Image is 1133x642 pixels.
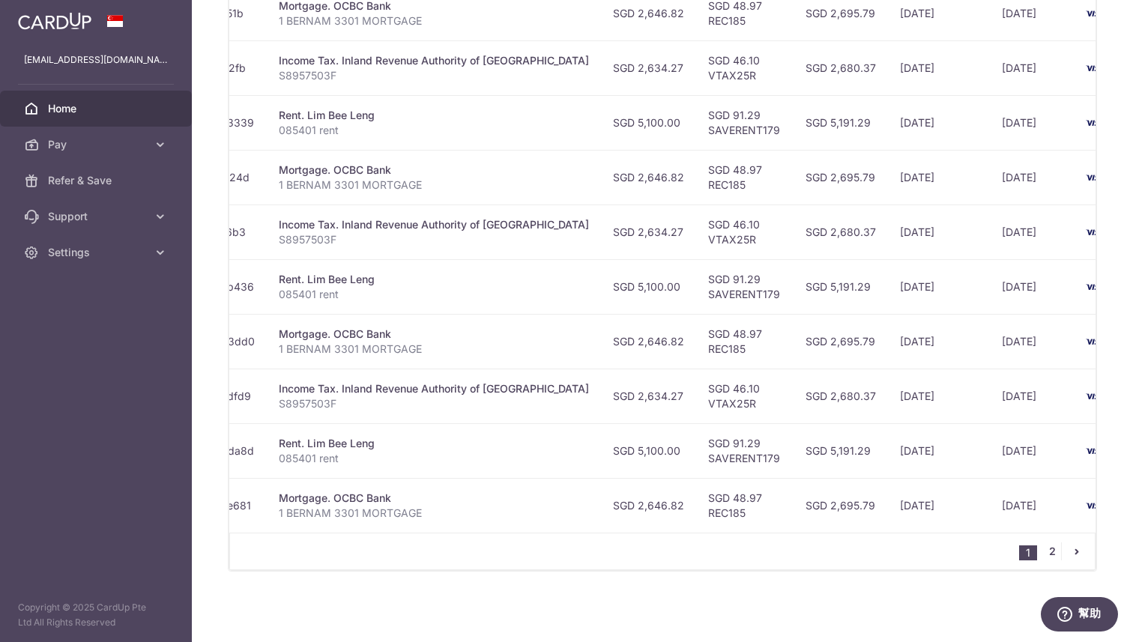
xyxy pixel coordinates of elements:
img: Bank Card [1080,333,1110,351]
td: SGD 48.97 REC185 [696,478,794,533]
a: 2 [1043,542,1061,560]
p: 085401 rent [279,287,589,302]
p: 1 BERNAM 3301 MORTGAGE [279,506,589,521]
td: SGD 48.97 REC185 [696,314,794,369]
td: SGD 2,680.37 [794,40,888,95]
td: SGD 91.29 SAVERENT179 [696,259,794,314]
td: SGD 91.29 SAVERENT179 [696,423,794,478]
div: Rent. Lim Bee Leng [279,108,589,123]
img: CardUp [18,12,91,30]
td: [DATE] [990,478,1075,533]
p: 085401 rent [279,123,589,138]
div: Mortgage. OCBC Bank [279,163,589,178]
td: SGD 46.10 VTAX25R [696,40,794,95]
td: SGD 91.29 SAVERENT179 [696,95,794,150]
td: [DATE] [888,205,990,259]
div: Income Tax. Inland Revenue Authority of [GEOGRAPHIC_DATA] [279,381,589,396]
td: [DATE] [888,478,990,533]
p: 1 BERNAM 3301 MORTGAGE [279,13,589,28]
td: [DATE] [990,95,1075,150]
div: Income Tax. Inland Revenue Authority of [GEOGRAPHIC_DATA] [279,53,589,68]
td: SGD 5,191.29 [794,259,888,314]
li: 1 [1019,545,1037,560]
img: Bank Card [1080,387,1110,405]
td: SGD 5,191.29 [794,423,888,478]
td: SGD 5,100.00 [601,423,696,478]
td: [DATE] [888,423,990,478]
img: Bank Card [1080,497,1110,515]
span: Refer & Save [48,173,147,188]
td: SGD 2,646.82 [601,150,696,205]
td: SGD 5,100.00 [601,259,696,314]
img: Bank Card [1080,4,1110,22]
td: [DATE] [990,314,1075,369]
td: SGD 48.97 REC185 [696,150,794,205]
td: [DATE] [990,40,1075,95]
td: SGD 2,634.27 [601,40,696,95]
span: Home [48,101,147,116]
td: [DATE] [990,150,1075,205]
td: SGD 2,634.27 [601,369,696,423]
td: [DATE] [888,314,990,369]
td: SGD 2,680.37 [794,369,888,423]
div: Mortgage. OCBC Bank [279,327,589,342]
td: SGD 2,646.82 [601,314,696,369]
div: Income Tax. Inland Revenue Authority of [GEOGRAPHIC_DATA] [279,217,589,232]
nav: pager [1019,533,1095,569]
p: S8957503F [279,396,589,411]
img: Bank Card [1080,114,1110,132]
p: 085401 rent [279,451,589,466]
td: [DATE] [990,259,1075,314]
img: Bank Card [1080,442,1110,460]
img: Bank Card [1080,223,1110,241]
div: Rent. Lim Bee Leng [279,436,589,451]
td: [DATE] [888,369,990,423]
iframe: 開啟您可用於找到更多資訊的 Widget [1040,597,1118,635]
div: Rent. Lim Bee Leng [279,272,589,287]
p: S8957503F [279,232,589,247]
td: [DATE] [888,150,990,205]
td: SGD 46.10 VTAX25R [696,369,794,423]
img: Bank Card [1080,278,1110,296]
td: [DATE] [888,40,990,95]
td: SGD 2,680.37 [794,205,888,259]
td: SGD 2,695.79 [794,150,888,205]
td: SGD 2,646.82 [601,478,696,533]
td: SGD 2,634.27 [601,205,696,259]
img: Bank Card [1080,59,1110,77]
div: Mortgage. OCBC Bank [279,491,589,506]
td: SGD 46.10 VTAX25R [696,205,794,259]
p: [EMAIL_ADDRESS][DOMAIN_NAME] [24,52,168,67]
span: Settings [48,245,147,260]
td: SGD 5,100.00 [601,95,696,150]
td: SGD 2,695.79 [794,314,888,369]
span: Support [48,209,147,224]
img: Bank Card [1080,169,1110,187]
td: [DATE] [990,369,1075,423]
p: 1 BERNAM 3301 MORTGAGE [279,178,589,193]
td: [DATE] [990,205,1075,259]
p: 1 BERNAM 3301 MORTGAGE [279,342,589,357]
td: [DATE] [990,423,1075,478]
span: Pay [48,137,147,152]
p: S8957503F [279,68,589,83]
td: SGD 2,695.79 [794,478,888,533]
td: [DATE] [888,95,990,150]
td: [DATE] [888,259,990,314]
td: SGD 5,191.29 [794,95,888,150]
